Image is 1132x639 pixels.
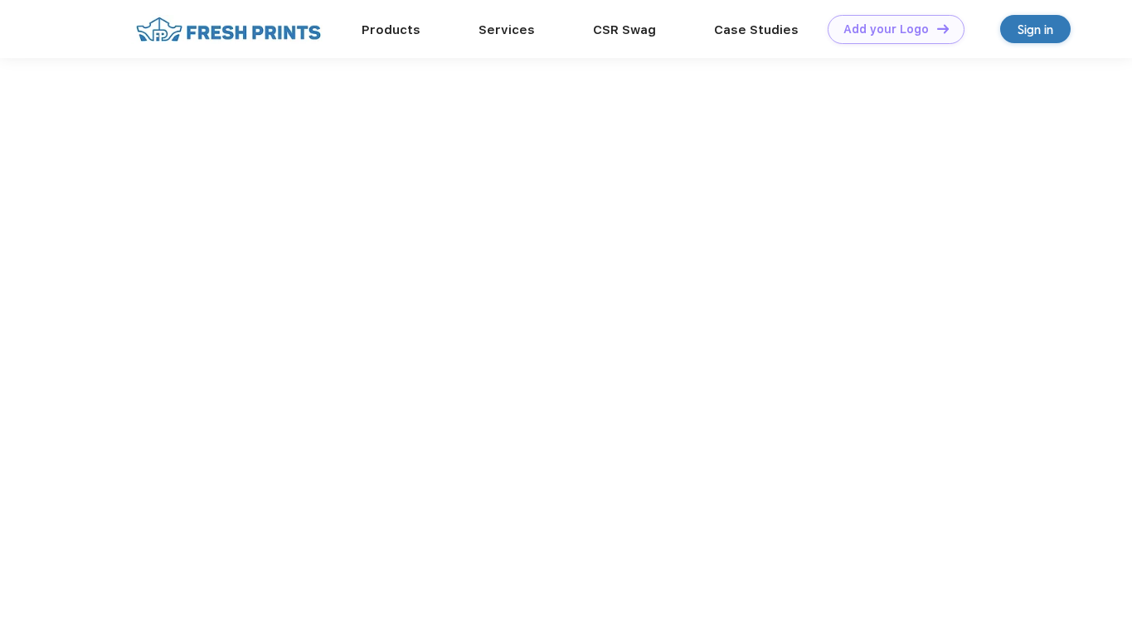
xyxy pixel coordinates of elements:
div: Add your Logo [843,22,929,37]
div: Sign in [1018,20,1053,39]
img: DT [937,24,949,33]
a: Products [362,22,420,37]
a: Sign in [1000,15,1071,43]
img: fo%20logo%202.webp [131,15,326,44]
